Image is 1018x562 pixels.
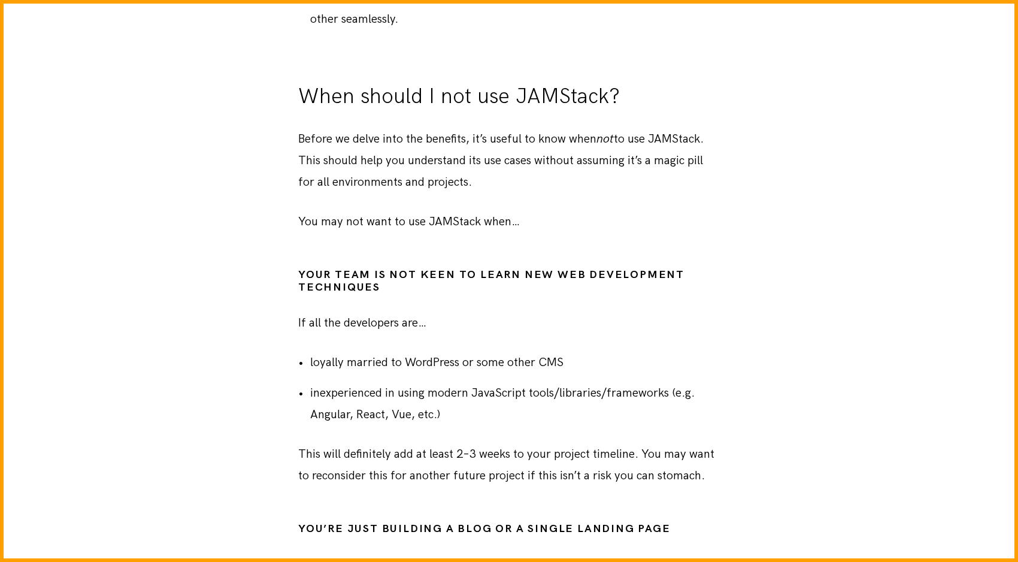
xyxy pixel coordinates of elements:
[596,132,614,146] em: not
[310,352,720,373] li: loyally married to WordPress or some other CMS
[298,128,720,193] p: Before we delve into the benefits, it’s useful to know when to use JAMStack. This should help you...
[298,211,720,232] p: You may not want to use JAMStack when…
[298,84,720,110] h2: When should I not use JAMStack?
[298,312,720,334] p: If all the developers are…
[298,443,720,487] p: This will definitely add at least 2–3 weeks to your project timeline. You may want to reconsider ...
[310,382,720,425] li: inexperienced in using modern JavaScript tools/libraries/frameworks (e.g. Angular, React, Vue, etc.)
[298,522,671,535] strong: You’re just building a blog or a single landing page
[298,268,684,294] strong: Your team is not keen to learn new web development techniques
